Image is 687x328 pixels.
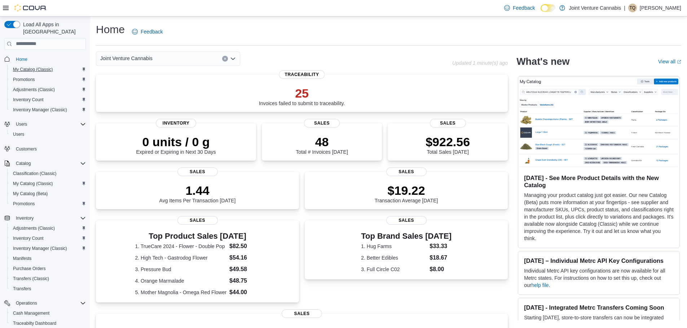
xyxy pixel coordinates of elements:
[10,179,56,188] a: My Catalog (Classic)
[10,75,38,84] a: Promotions
[10,264,49,273] a: Purchase Orders
[524,174,674,189] h3: [DATE] - See More Product Details with the New Catalog
[13,320,56,326] span: Traceabilty Dashboard
[13,55,86,64] span: Home
[10,189,51,198] a: My Catalog (Beta)
[13,214,86,223] span: Inventory
[10,319,59,328] a: Traceabilty Dashboard
[100,54,153,63] span: Joint Venture Cannabis
[7,129,89,139] button: Users
[658,59,681,64] a: View allExternal link
[7,189,89,199] button: My Catalog (Beta)
[10,319,86,328] span: Traceabilty Dashboard
[259,86,345,100] p: 25
[13,299,86,307] span: Operations
[135,232,260,241] h3: Top Product Sales [DATE]
[135,266,226,273] dt: 3. Pressure Bud
[430,265,452,274] dd: $8.00
[10,130,27,139] a: Users
[13,235,44,241] span: Inventory Count
[230,56,236,62] button: Open list of options
[13,214,36,223] button: Inventory
[452,60,508,66] p: Updated 1 minute(s) ago
[10,224,86,233] span: Adjustments (Classic)
[10,234,47,243] a: Inventory Count
[10,284,34,293] a: Transfers
[7,233,89,243] button: Inventory Count
[13,201,35,207] span: Promotions
[13,159,34,168] button: Catalog
[426,135,470,149] p: $922.56
[7,64,89,75] button: My Catalog (Classic)
[1,144,89,154] button: Customers
[386,167,427,176] span: Sales
[282,309,322,318] span: Sales
[10,130,86,139] span: Users
[7,223,89,233] button: Adjustments (Classic)
[13,107,67,113] span: Inventory Manager (Classic)
[10,75,86,84] span: Promotions
[296,135,348,155] div: Total # Invoices [DATE]
[141,28,163,35] span: Feedback
[14,4,47,12] img: Cova
[13,131,24,137] span: Users
[13,67,53,72] span: My Catalog (Classic)
[16,57,27,62] span: Home
[156,119,196,127] span: Inventory
[10,284,86,293] span: Transfers
[13,299,40,307] button: Operations
[136,135,216,155] div: Expired or Expiring in Next 30 Days
[7,95,89,105] button: Inventory Count
[7,253,89,264] button: Manifests
[430,242,452,251] dd: $33.33
[159,183,236,203] div: Avg Items Per Transaction [DATE]
[13,87,55,93] span: Adjustments (Classic)
[361,254,427,261] dt: 2. Better Edibles
[135,277,226,284] dt: 4. Orange Marmalade
[13,256,31,261] span: Manifests
[513,4,535,12] span: Feedback
[7,284,89,294] button: Transfers
[430,253,452,262] dd: $18.67
[13,120,30,129] button: Users
[524,304,674,311] h3: [DATE] - Integrated Metrc Transfers Coming Soon
[135,289,226,296] dt: 5. Mother Magnolia - Omega Red Flower
[229,242,260,251] dd: $82.50
[1,213,89,223] button: Inventory
[628,4,637,12] div: Terrence Quarles
[13,171,57,176] span: Classification (Classic)
[10,65,86,74] span: My Catalog (Classic)
[16,146,37,152] span: Customers
[10,254,86,263] span: Manifests
[13,246,67,251] span: Inventory Manager (Classic)
[10,169,60,178] a: Classification (Classic)
[7,274,89,284] button: Transfers (Classic)
[13,77,35,82] span: Promotions
[129,24,166,39] a: Feedback
[375,183,438,198] p: $19.22
[10,179,86,188] span: My Catalog (Classic)
[426,135,470,155] div: Total Sales [DATE]
[13,276,49,282] span: Transfers (Classic)
[10,105,86,114] span: Inventory Manager (Classic)
[624,4,625,12] p: |
[677,60,681,64] svg: External link
[13,286,31,292] span: Transfers
[10,65,56,74] a: My Catalog (Classic)
[10,309,52,318] a: Cash Management
[16,215,34,221] span: Inventory
[135,243,226,250] dt: 1. TrueCare 2024 - Flower - Double Pop
[96,22,125,37] h1: Home
[361,266,427,273] dt: 3. Full Circle C02
[229,277,260,285] dd: $48.75
[524,257,674,264] h3: [DATE] – Individual Metrc API Key Configurations
[7,199,89,209] button: Promotions
[304,119,340,127] span: Sales
[7,308,89,318] button: Cash Management
[10,199,38,208] a: Promotions
[1,158,89,169] button: Catalog
[177,216,218,225] span: Sales
[361,243,427,250] dt: 1. Hug Farms
[361,232,452,241] h3: Top Brand Sales [DATE]
[13,144,86,153] span: Customers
